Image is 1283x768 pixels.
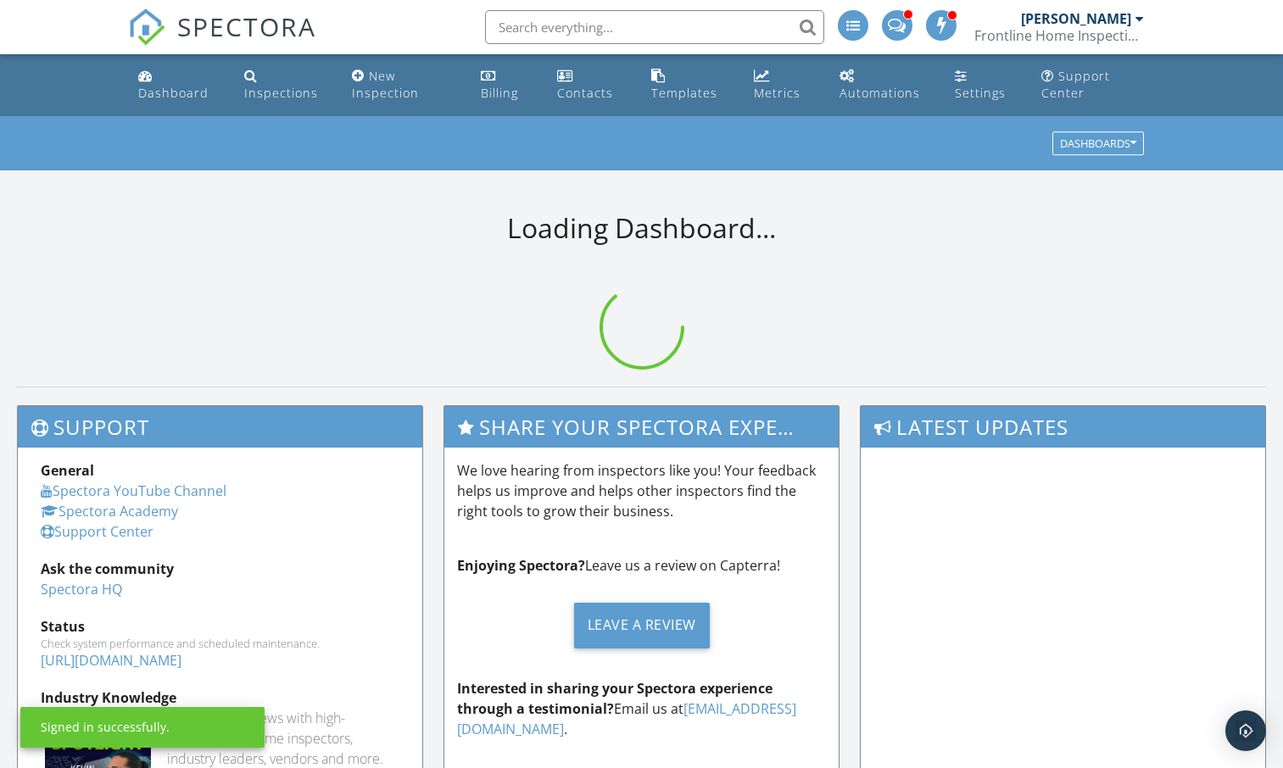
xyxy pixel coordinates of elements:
strong: Enjoying Spectora? [457,556,585,575]
a: Spectora YouTube Channel [41,481,226,500]
div: Support Center [1041,68,1110,101]
div: Metrics [754,85,800,101]
h3: Latest Updates [861,406,1265,448]
div: Automations [840,85,920,101]
div: Status [41,616,399,637]
div: New Inspection [352,68,419,101]
img: The Best Home Inspection Software - Spectora [128,8,165,46]
a: Spectora HQ [41,580,122,598]
a: Spectora Academy [41,502,178,520]
a: Inspections [237,61,332,109]
a: Billing [474,61,538,109]
div: Dashboards [1060,138,1136,150]
p: We love hearing from inspectors like you! Your feedback helps us improve and helps other inspecto... [457,460,826,521]
div: Leave a Review [574,603,710,648]
div: Frontline Home Inspections [974,27,1144,44]
a: Leave a Review [457,589,826,661]
div: [PERSON_NAME] [1021,10,1131,27]
a: [URL][DOMAIN_NAME] [41,651,181,670]
a: Dashboard [131,61,224,109]
div: Dashboard [138,85,209,101]
strong: General [41,461,94,480]
a: [EMAIL_ADDRESS][DOMAIN_NAME] [457,699,796,738]
p: Leave us a review on Capterra! [457,555,826,576]
div: Check system performance and scheduled maintenance. [41,637,399,650]
a: Support Center [1035,61,1151,109]
a: Metrics [747,61,819,109]
div: Inspections [244,85,318,101]
strong: Interested in sharing your Spectora experience through a testimonial? [457,679,773,718]
a: Automations (Advanced) [833,61,934,109]
a: Support Center [41,522,153,541]
input: Search everything... [485,10,824,44]
a: Templates [644,61,733,109]
div: Contacts [557,85,613,101]
span: SPECTORA [177,8,316,44]
button: Dashboards [1052,132,1144,156]
div: Templates [651,85,717,101]
div: Signed in successfully. [41,719,170,736]
p: Email us at . [457,678,826,739]
a: New Inspection [345,61,460,109]
h3: Share Your Spectora Experience [444,406,839,448]
div: Billing [481,85,518,101]
div: Ask the community [41,559,399,579]
h3: Support [18,406,422,448]
a: Settings [948,61,1021,109]
div: Settings [955,85,1006,101]
a: SPECTORA [128,23,316,58]
div: Open Intercom Messenger [1225,710,1266,751]
a: Contacts [550,61,631,109]
div: Industry Knowledge [41,687,399,708]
